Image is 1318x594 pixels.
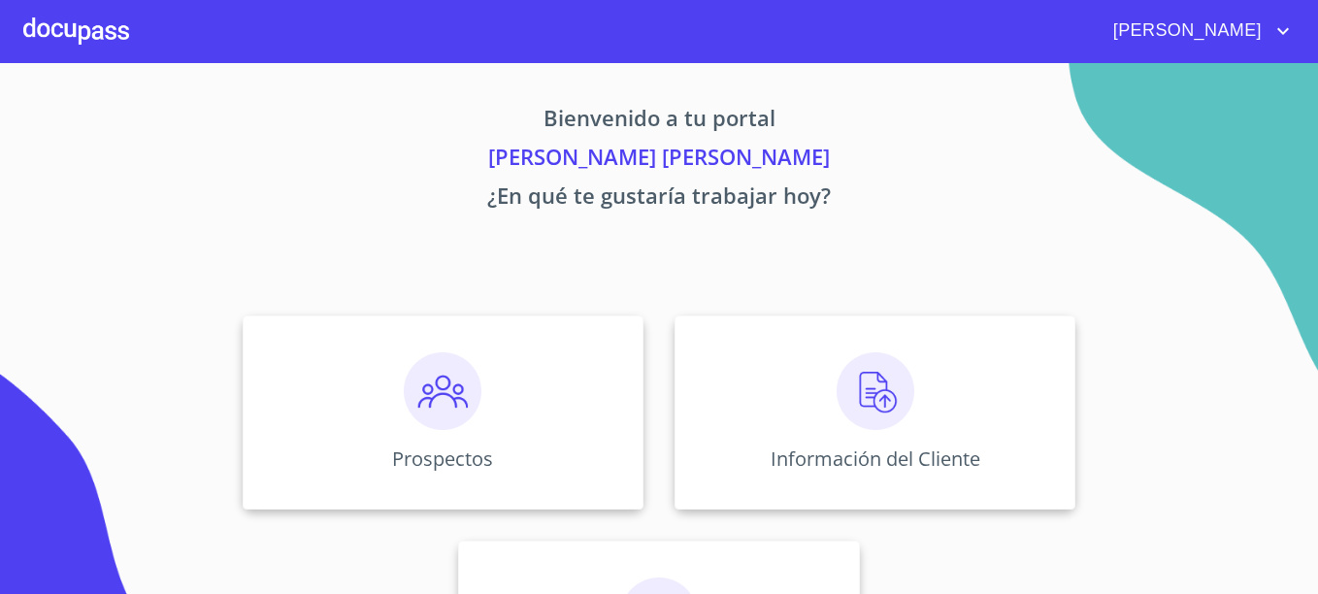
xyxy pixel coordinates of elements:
span: [PERSON_NAME] [1099,16,1271,47]
button: account of current user [1099,16,1295,47]
img: carga.png [837,352,914,430]
p: Información del Cliente [771,445,980,472]
p: Bienvenido a tu portal [61,102,1257,141]
p: [PERSON_NAME] [PERSON_NAME] [61,141,1257,180]
p: Prospectos [392,445,493,472]
img: prospectos.png [404,352,481,430]
p: ¿En qué te gustaría trabajar hoy? [61,180,1257,218]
